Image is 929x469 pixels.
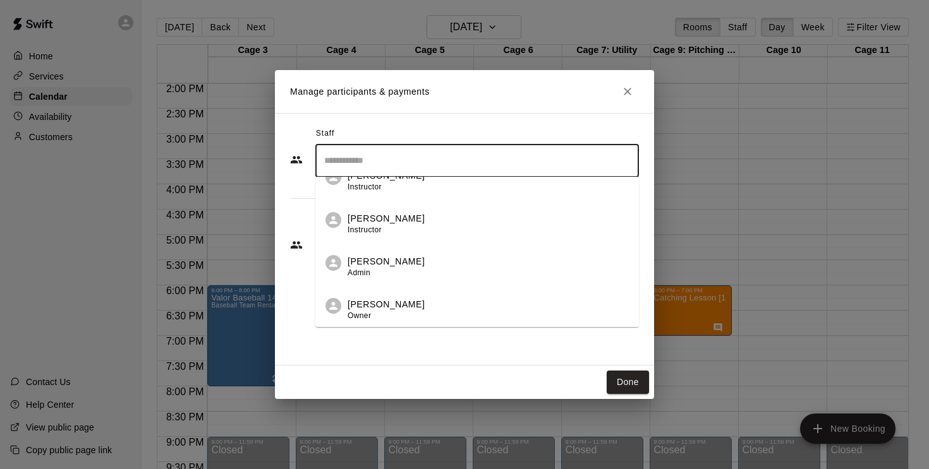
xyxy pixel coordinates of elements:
[348,268,370,277] span: Admin
[616,80,639,103] button: Close
[316,124,334,144] span: Staff
[325,169,341,185] div: Michelle LaCourse
[348,212,425,225] p: [PERSON_NAME]
[325,212,341,228] div: Tommy Santiago
[348,182,382,191] span: Instructor
[325,298,341,314] div: Wendy Bennett
[607,371,649,394] button: Done
[290,153,303,166] svg: Staff
[315,144,639,177] div: Search staff
[348,255,425,268] p: [PERSON_NAME]
[290,239,303,251] svg: Customers
[348,225,382,234] span: Instructor
[290,85,430,98] p: Manage participants & payments
[325,255,341,271] div: Warren Brandon
[348,311,371,320] span: Owner
[348,298,425,311] p: [PERSON_NAME]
